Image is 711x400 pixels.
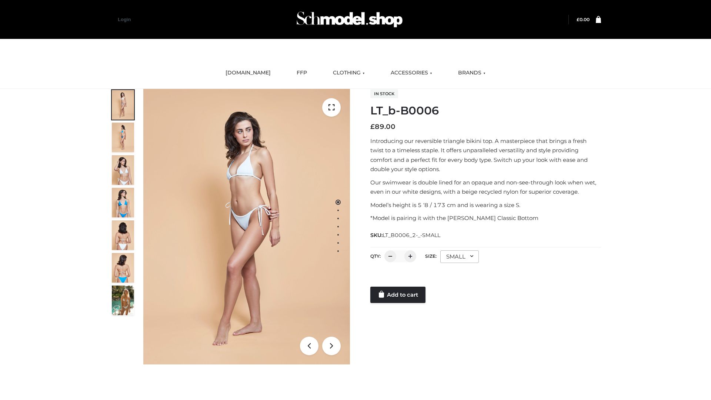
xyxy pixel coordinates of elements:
[112,188,134,217] img: ArielClassicBikiniTop_CloudNine_AzureSky_OW114ECO_4-scaled.jpg
[383,232,440,239] span: LT_B0006_2-_-SMALL
[112,253,134,283] img: ArielClassicBikiniTop_CloudNine_AzureSky_OW114ECO_8-scaled.jpg
[440,250,479,263] div: SMALL
[220,65,276,81] a: [DOMAIN_NAME]
[370,287,425,303] a: Add to cart
[327,65,370,81] a: CLOTHING
[291,65,313,81] a: FFP
[370,123,375,131] span: £
[370,136,601,174] p: Introducing our reversible triangle bikini top. A masterpiece that brings a fresh twist to a time...
[385,65,438,81] a: ACCESSORIES
[112,123,134,152] img: ArielClassicBikiniTop_CloudNine_AzureSky_OW114ECO_2-scaled.jpg
[370,104,601,117] h1: LT_b-B0006
[453,65,491,81] a: BRANDS
[370,231,441,240] span: SKU:
[370,89,398,98] span: In stock
[118,17,131,22] a: Login
[425,253,437,259] label: Size:
[112,220,134,250] img: ArielClassicBikiniTop_CloudNine_AzureSky_OW114ECO_7-scaled.jpg
[577,17,590,22] bdi: 0.00
[577,17,590,22] a: £0.00
[112,286,134,315] img: Arieltop_CloudNine_AzureSky2.jpg
[370,213,601,223] p: *Model is pairing it with the [PERSON_NAME] Classic Bottom
[294,5,405,34] img: Schmodel Admin 964
[370,200,601,210] p: Model’s height is 5 ‘8 / 173 cm and is wearing a size S.
[370,123,395,131] bdi: 89.00
[370,178,601,197] p: Our swimwear is double lined for an opaque and non-see-through look when wet, even in our white d...
[112,155,134,185] img: ArielClassicBikiniTop_CloudNine_AzureSky_OW114ECO_3-scaled.jpg
[577,17,580,22] span: £
[370,253,381,259] label: QTY:
[143,89,350,364] img: ArielClassicBikiniTop_CloudNine_AzureSky_OW114ECO_1
[112,90,134,120] img: ArielClassicBikiniTop_CloudNine_AzureSky_OW114ECO_1-scaled.jpg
